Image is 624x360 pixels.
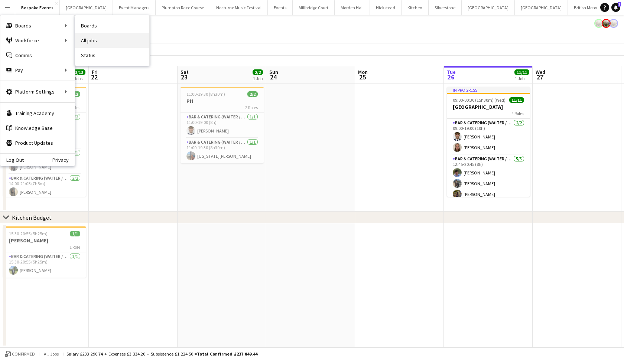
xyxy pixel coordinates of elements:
span: 2 Roles [245,105,258,110]
span: 2/2 [253,69,263,75]
div: 1 Job [253,76,263,81]
div: 1 Job [515,76,529,81]
a: Boards [75,18,149,33]
span: 23 [179,73,189,81]
div: Workforce [0,33,75,48]
button: Confirmed [4,350,36,358]
div: Pay [0,63,75,78]
div: 2 Jobs [71,76,85,81]
span: Confirmed [12,351,35,357]
app-card-role: Bar & Catering (Waiter / waitress)2/214:00-21:05 (7h5m)[PERSON_NAME] [3,174,86,210]
button: Kitchen [402,0,429,15]
button: Event Managers [113,0,156,15]
span: 11/11 [509,97,524,103]
span: 2/2 [247,91,258,97]
app-card-role: Bar & Catering (Waiter / waitress)1/111:00-19:30 (8h30m)[US_STATE][PERSON_NAME] [181,138,264,163]
div: Platform Settings [0,84,75,99]
app-user-avatar: Staffing Manager [602,19,611,28]
button: Millbridge Court [293,0,335,15]
button: Morden Hall [335,0,370,15]
button: Silverstone [429,0,462,15]
span: 15:30-20:55 (5h25m) [9,231,48,236]
app-user-avatar: Staffing Manager [594,19,603,28]
div: Salary £233 290.74 + Expenses £3 334.20 + Subsistence £1 224.50 = [66,351,257,357]
app-card-role: Bar & Catering (Waiter / waitress)1/111:00-19:00 (8h)[PERSON_NAME] [181,113,264,138]
span: 13/13 [71,69,85,75]
span: Total Confirmed £237 849.44 [197,351,257,357]
a: Status [75,48,149,63]
span: 1/1 [70,231,80,236]
a: Product Updates [0,135,75,150]
app-card-role: Bar & Catering (Waiter / waitress)1/115:30-20:55 (5h25m)[PERSON_NAME] [3,252,86,278]
span: Fri [92,69,98,75]
app-card-role: Bar & Catering (Waiter / waitress)5/512:45-20:45 (8h)[PERSON_NAME][PERSON_NAME][PERSON_NAME] [447,155,530,223]
app-card-role: Bar & Catering (Waiter / waitress)2/209:00-19:00 (10h)[PERSON_NAME][PERSON_NAME] [447,119,530,155]
app-job-card: 15:30-20:55 (5h25m)1/1[PERSON_NAME]1 RoleBar & Catering (Waiter / waitress)1/115:30-20:55 (5h25m)... [3,226,86,278]
button: [GEOGRAPHIC_DATA] [515,0,568,15]
span: Wed [536,69,545,75]
span: 11:00-19:30 (8h30m) [186,91,225,97]
span: 4 Roles [511,111,524,116]
span: Sat [181,69,189,75]
span: 24 [268,73,278,81]
span: 1 Role [69,244,80,250]
button: Events [268,0,293,15]
a: Training Academy [0,106,75,121]
a: Comms [0,48,75,63]
h3: [PERSON_NAME] [3,237,86,244]
div: Boards [0,18,75,33]
a: Knowledge Base [0,121,75,135]
button: Hickstead [370,0,402,15]
button: Bespoke Events [15,0,60,15]
app-job-card: In progress09:00-00:30 (15h30m) (Wed)11/11[GEOGRAPHIC_DATA]4 RolesBar & Catering (Waiter / waitre... [447,87,530,197]
span: 26 [446,73,456,81]
span: Sun [269,69,278,75]
a: Log Out [0,157,24,163]
span: All jobs [42,351,60,357]
app-user-avatar: Staffing Manager [609,19,618,28]
a: All jobs [75,33,149,48]
a: 3 [611,3,620,12]
span: 22 [91,73,98,81]
h3: [GEOGRAPHIC_DATA] [447,104,530,110]
span: Mon [358,69,368,75]
span: 11/11 [514,69,529,75]
app-job-card: 11:00-19:30 (8h30m)2/2PH2 RolesBar & Catering (Waiter / waitress)1/111:00-19:00 (8h)[PERSON_NAME]... [181,87,264,163]
span: 25 [357,73,368,81]
div: Kitchen Budget [12,214,52,221]
span: Tue [447,69,456,75]
button: [GEOGRAPHIC_DATA] [60,0,113,15]
button: Nocturne Music Festival [210,0,268,15]
button: Plumpton Race Course [156,0,210,15]
h3: PH [181,98,264,104]
span: 27 [534,73,545,81]
button: British Motor Show [568,0,615,15]
span: 09:00-00:30 (15h30m) (Wed) [453,97,506,103]
span: 3 [618,2,621,7]
a: Privacy [52,157,75,163]
button: [GEOGRAPHIC_DATA] [462,0,515,15]
div: In progress [447,87,530,93]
